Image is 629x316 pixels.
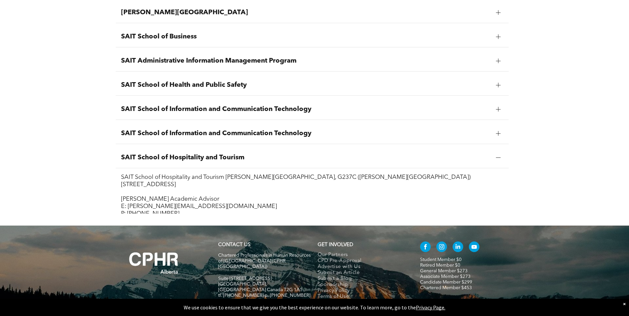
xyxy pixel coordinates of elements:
[318,288,406,294] a: Privacy Policy
[623,300,626,307] div: Dismiss notification
[121,174,503,188] p: SAIT School of Hospitality and Tourism [PERSON_NAME][GEOGRAPHIC_DATA], G237C ([PERSON_NAME][GEOGR...
[121,130,491,137] span: SAIT School of Information and Communication Technology
[420,263,460,268] a: Retired Member $0
[121,105,491,113] span: SAIT School of Information and Communication Technology
[218,253,311,269] span: Chartered Professionals in Human Resources of [GEOGRAPHIC_DATA] (CPHR [GEOGRAPHIC_DATA])
[420,241,431,254] a: facebook
[416,304,445,311] a: Privacy Page.
[318,264,406,270] a: Advertise with Us
[218,293,310,298] span: tf. [PHONE_NUMBER] p. [PHONE_NUMBER]
[121,33,491,41] span: SAIT School of Business
[121,9,491,17] span: [PERSON_NAME][GEOGRAPHIC_DATA]
[436,241,447,254] a: instagram
[121,203,503,210] p: E: [PERSON_NAME][EMAIL_ADDRESS][DOMAIN_NAME]
[420,274,471,279] a: Associate Member $273
[420,269,468,273] a: General Member $273
[469,241,479,254] a: youtube
[318,258,406,264] a: CPD Pre-Approval
[121,154,491,162] span: SAIT School of Hospitality and Tourism
[318,242,353,247] span: GET INVOLVED
[318,282,406,288] a: Sponsorship
[121,195,503,203] p: [PERSON_NAME] Academic Advisor
[121,81,491,89] span: SAIT School of Health and Public Safety
[420,280,472,285] a: Candidate Member $299
[218,276,272,281] span: Suite [STREET_ADDRESS]
[420,286,472,290] a: Chartered Member $453
[116,239,192,287] img: A white background with a few lines on it
[318,294,406,300] a: Terms of Use
[318,276,406,282] a: Submit a Blog
[318,270,406,276] a: Submit an Article
[453,241,463,254] a: linkedin
[420,257,462,262] a: Student Member $0
[218,282,302,292] span: [GEOGRAPHIC_DATA], [GEOGRAPHIC_DATA] Canada T2G 1A1
[218,242,250,247] a: CONTACT US
[121,57,491,65] span: SAIT Administrative Information Management Program
[121,210,503,217] p: P: [PHONE_NUMBER]
[318,252,406,258] a: Our Partners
